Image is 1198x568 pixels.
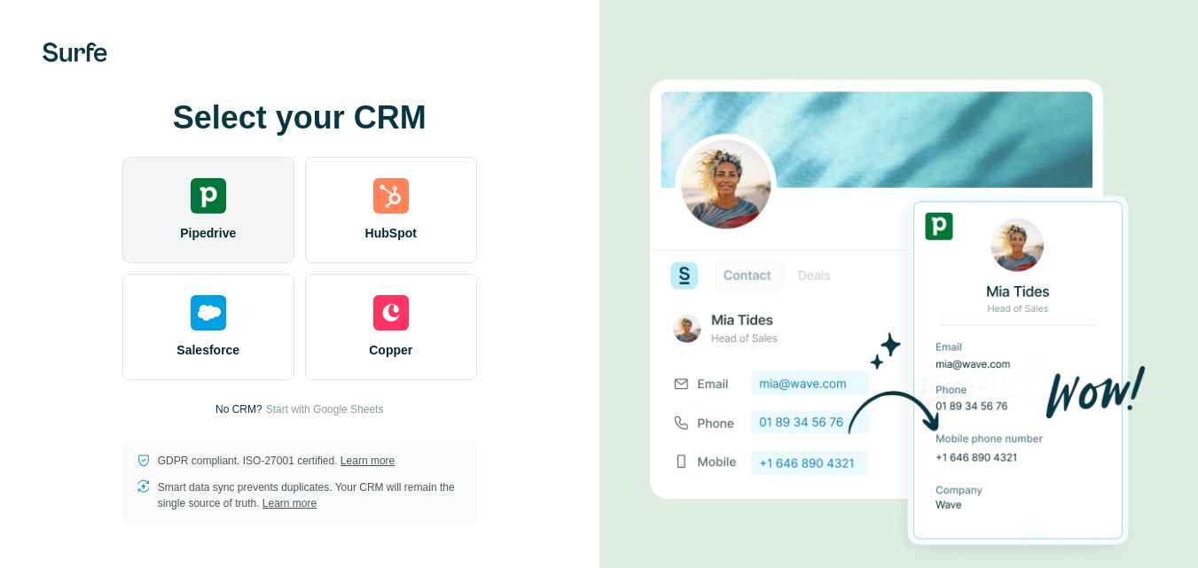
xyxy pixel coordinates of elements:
a: Learn more [262,497,317,510]
span: Copper [369,341,412,359]
img: pipedrive's logo [191,178,226,214]
a: Learn more [341,455,395,467]
h1: Select your CRM [122,100,477,136]
p: GDPR compliant. ISO-27001 certified. [158,453,395,469]
span: Salesforce [176,341,239,359]
img: hubspot's logo [373,178,409,214]
img: salesforce's logo [191,295,226,331]
span: HubSpot [365,224,417,242]
p: Smart data sync prevents duplicates. Your CRM will remain the single source of truth. [158,479,463,511]
img: Surfe's logo [43,43,107,62]
img: copper's logo [373,295,409,331]
button: Start with Google Sheets [266,401,384,417]
p: No CRM? [215,401,262,417]
span: Pipedrive [180,224,236,242]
